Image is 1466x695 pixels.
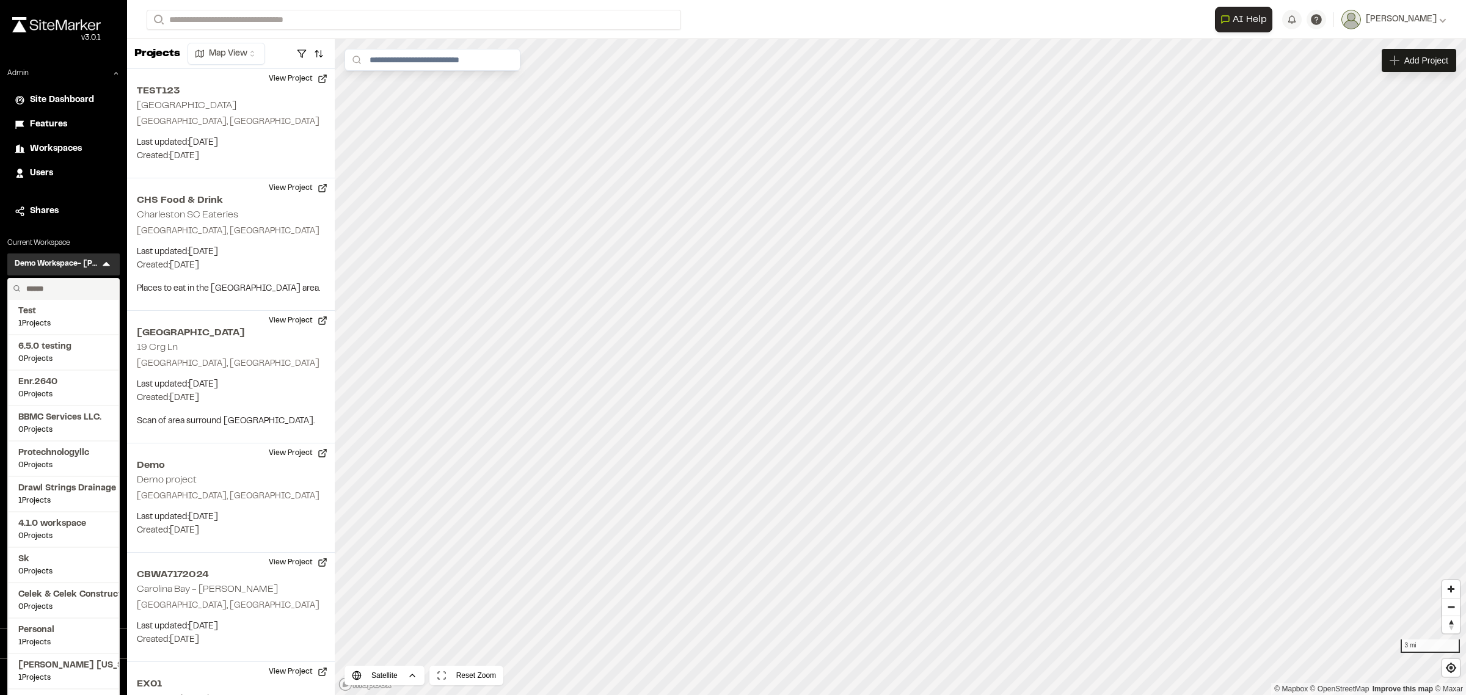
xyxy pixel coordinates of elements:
span: 6.5.0 testing [18,340,109,354]
p: Projects [134,46,180,62]
h2: CHS Food & Drink [137,193,325,208]
button: View Project [261,443,335,463]
span: Site Dashboard [30,93,94,107]
span: Users [30,167,53,180]
button: View Project [261,69,335,89]
span: BBMC Services LLC. [18,411,109,424]
img: User [1341,10,1361,29]
span: 1 Projects [18,672,109,683]
span: 0 Projects [18,424,109,435]
span: Protechnologyllc [18,446,109,460]
span: [PERSON_NAME] [1366,13,1437,26]
h2: [GEOGRAPHIC_DATA] [137,326,325,340]
p: Created: [DATE] [137,150,325,163]
img: rebrand.png [12,17,101,32]
h3: Demo Workspace- [PERSON_NAME] [15,258,100,271]
span: Celek & Celek Construction, Inc. [18,588,109,602]
span: 4.1.0 workspace [18,517,109,531]
a: Maxar [1435,685,1463,693]
a: Enr.26400Projects [18,376,109,400]
button: Zoom in [1442,580,1460,598]
h2: Carolina Bay - [PERSON_NAME] [137,585,278,594]
a: 4.1.0 workspace0Projects [18,517,109,542]
a: [PERSON_NAME] [US_STATE]1Projects [18,659,109,683]
p: [GEOGRAPHIC_DATA], [GEOGRAPHIC_DATA] [137,225,325,238]
button: Reset bearing to north [1442,616,1460,633]
h2: Charleston SC Eateries [137,211,238,219]
span: Enr.2640 [18,376,109,389]
h2: EX01 [137,677,325,691]
p: Created: [DATE] [137,391,325,405]
a: OpenStreetMap [1310,685,1369,693]
span: Test [18,305,109,318]
a: Site Dashboard [15,93,112,107]
span: 0 Projects [18,531,109,542]
p: Last updated: [DATE] [137,620,325,633]
span: Workspaces [30,142,82,156]
a: Mapbox [1274,685,1308,693]
a: 6.5.0 testing0Projects [18,340,109,365]
a: Test1Projects [18,305,109,329]
a: Celek & Celek Construction, Inc.0Projects [18,588,109,613]
button: View Project [261,662,335,682]
div: Oh geez...please don't... [12,32,101,43]
p: Last updated: [DATE] [137,378,325,391]
h2: Demo project [137,476,197,484]
a: Users [15,167,112,180]
h2: [GEOGRAPHIC_DATA] [137,101,236,110]
p: Created: [DATE] [137,524,325,537]
a: Sk0Projects [18,553,109,577]
a: Drawl Strings Drainage1Projects [18,482,109,506]
button: Reset Zoom [429,666,503,685]
button: View Project [261,178,335,198]
button: View Project [261,553,335,572]
button: Open AI Assistant [1215,7,1272,32]
span: Drawl Strings Drainage [18,482,109,495]
p: Places to eat in the [GEOGRAPHIC_DATA] area. [137,282,325,296]
button: Find my location [1442,659,1460,677]
p: [GEOGRAPHIC_DATA], [GEOGRAPHIC_DATA] [137,490,325,503]
span: [PERSON_NAME] [US_STATE] [18,659,109,672]
div: 3 mi [1401,639,1460,653]
p: [GEOGRAPHIC_DATA], [GEOGRAPHIC_DATA] [137,357,325,371]
span: 1 Projects [18,637,109,648]
a: Mapbox logo [338,677,392,691]
a: Workspaces [15,142,112,156]
span: 1 Projects [18,318,109,329]
h2: TEST123 [137,84,325,98]
button: Zoom out [1442,598,1460,616]
a: Protechnologyllc0Projects [18,446,109,471]
p: Created: [DATE] [137,259,325,272]
p: Last updated: [DATE] [137,136,325,150]
span: 0 Projects [18,602,109,613]
p: Current Workspace [7,238,120,249]
h2: CBWA7172024 [137,567,325,582]
span: Add Project [1404,54,1448,67]
button: Satellite [345,666,425,685]
a: BBMC Services LLC.0Projects [18,411,109,435]
span: AI Help [1233,12,1267,27]
p: [GEOGRAPHIC_DATA], [GEOGRAPHIC_DATA] [137,599,325,613]
span: 0 Projects [18,389,109,400]
a: Map feedback [1373,685,1433,693]
p: Last updated: [DATE] [137,246,325,259]
p: Last updated: [DATE] [137,511,325,524]
p: Created: [DATE] [137,633,325,647]
a: Features [15,118,112,131]
p: Admin [7,68,29,79]
a: Personal1Projects [18,624,109,648]
button: Search [147,10,169,30]
span: 0 Projects [18,460,109,471]
h2: Demo [137,458,325,473]
div: Open AI Assistant [1215,7,1277,32]
span: Zoom out [1442,599,1460,616]
span: Personal [18,624,109,637]
button: View Project [261,311,335,330]
span: Features [30,118,67,131]
span: 1 Projects [18,495,109,506]
p: Scan of area surround [GEOGRAPHIC_DATA]. [137,415,325,428]
span: Shares [30,205,59,218]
